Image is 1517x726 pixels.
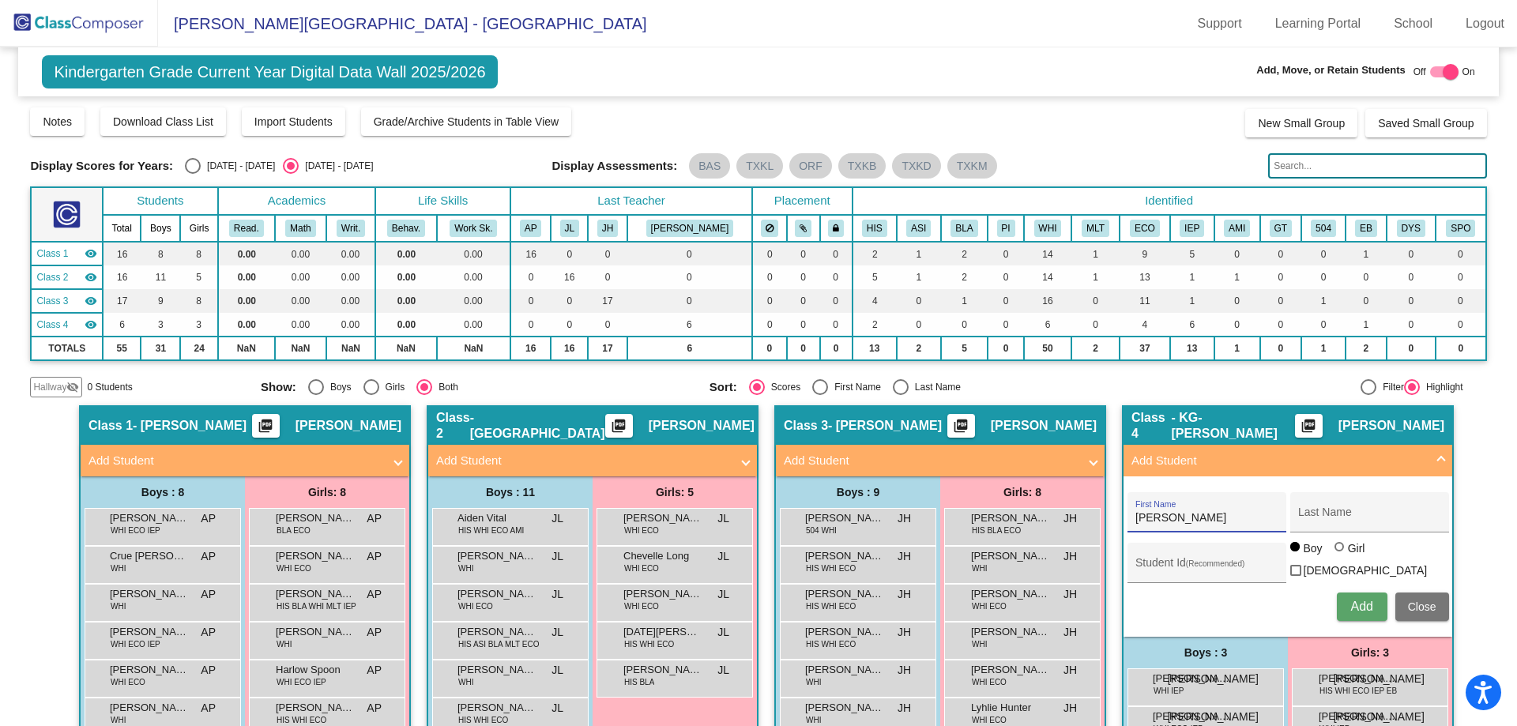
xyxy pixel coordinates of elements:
[428,445,757,476] mat-expansion-panel-header: Add Student
[752,265,786,289] td: 0
[520,220,542,237] button: AP
[1436,215,1486,242] th: IEP Speech Only
[1436,337,1486,360] td: 0
[326,313,375,337] td: 0.00
[1214,337,1260,360] td: 1
[1263,11,1374,36] a: Learning Portal
[36,270,68,284] span: Class 2
[1387,215,1436,242] th: Dyslexia Services
[103,313,141,337] td: 6
[1131,452,1425,470] mat-panel-title: Add Student
[1130,220,1160,237] button: ECO
[326,242,375,265] td: 0.00
[361,107,572,136] button: Grade/Archive Students in Table View
[103,289,141,313] td: 17
[1256,62,1406,78] span: Add, Move, or Retain Students
[551,242,588,265] td: 0
[295,418,401,434] span: [PERSON_NAME]
[81,445,409,476] mat-expansion-panel-header: Add Student
[627,289,752,313] td: 0
[87,380,132,394] span: 0 Students
[436,452,730,470] mat-panel-title: Add Student
[1268,153,1486,179] input: Search...
[1120,215,1170,242] th: Economicaly Disadvantaged
[1024,242,1072,265] td: 14
[42,55,497,88] span: Kindergarten Grade Current Year Digital Data Wall 2025/2026
[1298,512,1440,525] input: Last Name
[326,337,375,360] td: NaN
[950,220,977,237] button: BLA
[510,265,551,289] td: 0
[158,11,647,36] span: [PERSON_NAME][GEOGRAPHIC_DATA] - [GEOGRAPHIC_DATA]
[605,414,633,438] button: Print Students Details
[180,242,217,265] td: 8
[560,220,579,237] button: JL
[897,265,941,289] td: 1
[988,242,1023,265] td: 0
[324,380,352,394] div: Boys
[275,337,326,360] td: NaN
[1214,265,1260,289] td: 1
[437,265,510,289] td: 0.00
[787,289,820,313] td: 0
[1034,220,1062,237] button: WHI
[1172,410,1295,442] span: - KG-[PERSON_NAME]
[991,418,1097,434] span: [PERSON_NAME]
[1024,289,1072,313] td: 16
[551,215,588,242] th: Jill Laningham
[1337,592,1387,621] button: Add
[593,476,757,508] div: Girls: 5
[997,220,1015,237] button: PI
[551,313,588,337] td: 0
[897,242,941,265] td: 1
[1453,11,1517,36] a: Logout
[141,265,180,289] td: 11
[1381,11,1445,36] a: School
[337,220,365,237] button: Writ.
[185,158,373,174] mat-radio-group: Select an option
[892,153,940,179] mat-chip: TXKD
[988,289,1023,313] td: 0
[1270,220,1292,237] button: GT
[31,242,103,265] td: April Porter - Porter
[588,265,627,289] td: 0
[1170,289,1214,313] td: 1
[30,159,173,173] span: Display Scores for Years:
[1395,592,1449,621] button: Close
[597,220,618,237] button: JH
[103,215,141,242] th: Total
[1071,265,1119,289] td: 1
[988,265,1023,289] td: 0
[1071,289,1119,313] td: 0
[285,220,315,237] button: Math
[838,153,886,179] mat-chip: TXKB
[862,220,887,237] button: HIS
[828,380,881,394] div: First Name
[180,337,217,360] td: 24
[1436,289,1486,313] td: 0
[1214,215,1260,242] th: American Indian
[752,242,786,265] td: 0
[1387,337,1436,360] td: 0
[1295,414,1323,438] button: Print Students Details
[245,476,409,508] div: Girls: 8
[450,220,497,237] button: Work Sk.
[736,153,783,179] mat-chip: TXKL
[752,289,786,313] td: 0
[752,313,786,337] td: 0
[1135,562,1278,575] input: Student Id
[820,215,853,242] th: Keep with teacher
[1071,313,1119,337] td: 0
[275,242,326,265] td: 0.00
[787,265,820,289] td: 0
[1024,215,1072,242] th: White
[588,289,627,313] td: 17
[375,313,437,337] td: 0.00
[510,289,551,313] td: 0
[1378,117,1474,130] span: Saved Small Group
[256,418,275,440] mat-icon: picture_as_pdf
[1180,220,1204,237] button: IEP
[897,313,941,337] td: 0
[1350,600,1372,613] span: Add
[254,115,333,128] span: Import Students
